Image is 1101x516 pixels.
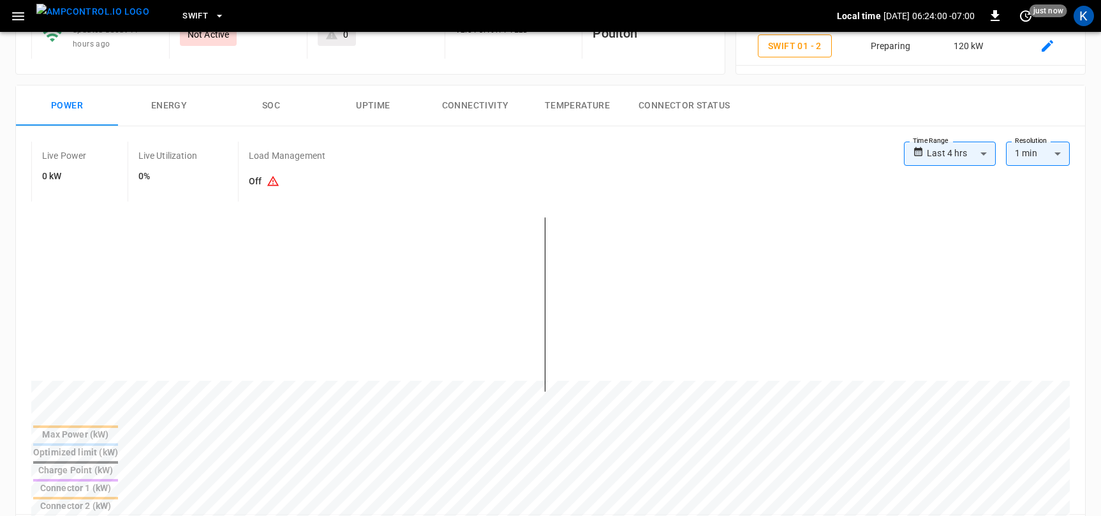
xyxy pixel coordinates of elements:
[42,170,87,184] h6: 0 kW
[837,10,881,22] p: Local time
[42,149,87,162] p: Live Power
[188,28,230,41] p: Not Active
[182,9,208,24] span: Swift
[758,34,832,58] button: Swift 01 - 2
[593,23,709,43] h6: Poulton
[628,85,740,126] button: Connector Status
[249,149,325,162] p: Load Management
[16,85,118,126] button: Power
[883,10,975,22] p: [DATE] 06:24:00 -07:00
[1074,6,1094,26] div: profile-icon
[343,28,348,41] div: 0
[249,170,325,194] h6: Off
[1006,142,1070,166] div: 1 min
[853,27,927,66] td: Preparing
[1030,4,1067,17] span: just now
[927,142,996,166] div: Last 4 hrs
[322,85,424,126] button: Uptime
[262,170,284,194] button: Existing capacity schedules won’t take effect because Load Management is turned off. To activate ...
[36,4,149,20] img: ampcontrol.io logo
[913,136,949,146] label: Time Range
[138,149,197,162] p: Live Utilization
[526,85,628,126] button: Temperature
[118,85,220,126] button: Energy
[220,85,322,126] button: SOC
[1016,6,1036,26] button: set refresh interval
[927,27,1009,66] td: 120 kW
[1015,136,1047,146] label: Resolution
[138,170,197,184] h6: 0%
[177,4,230,29] button: Swift
[424,85,526,126] button: Connectivity
[73,26,138,48] span: updated about 11 hours ago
